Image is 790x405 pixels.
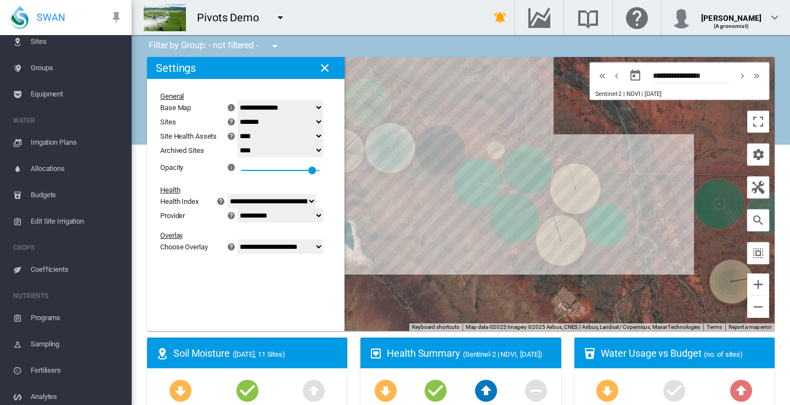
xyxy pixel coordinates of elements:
span: NUTRIENTS [13,287,123,305]
button: icon-menu-down [264,35,286,57]
a: Terms [707,324,722,330]
md-icon: icon-pin [110,11,123,24]
span: Map data ©2025 Imagery ©2025 Airbus, CNES / Airbus, Landsat / Copernicus, Maxar Technologies [466,324,700,330]
md-icon: icon-select-all [752,247,765,260]
button: icon-help-circle [224,209,239,222]
span: | [DATE] [641,90,661,98]
md-icon: icon-arrow-down-bold-circle [373,377,399,403]
md-icon: icon-checkbox-marked-circle [234,377,261,403]
span: Groups [31,55,123,81]
button: icon-menu-down [269,7,291,28]
md-icon: Search the knowledge base [575,11,601,24]
md-icon: icon-information [226,101,239,114]
md-icon: icon-chevron-left [611,69,623,82]
span: Edit Site Irrigation [31,208,123,235]
span: ([DATE], 11 Sites) [233,350,285,358]
span: Sites [31,28,123,55]
div: Provider [160,212,185,220]
button: icon-close [314,57,336,79]
span: Irrigation Plans [31,129,123,156]
button: icon-help-circle [214,195,229,208]
button: icon-help-circle [224,240,239,253]
button: icon-help-circle [224,129,239,142]
md-icon: icon-help-circle [225,209,238,222]
md-icon: Go to the Data Hub [526,11,552,24]
span: Allocations [31,156,123,182]
md-icon: icon-arrow-down-bold-circle [594,377,620,403]
md-icon: icon-bell-ring [494,11,507,24]
button: md-calendar [624,65,646,87]
md-icon: icon-chevron-double-left [596,69,608,82]
button: icon-magnify [747,209,769,231]
span: (Agronomist) [714,23,749,29]
md-icon: icon-chevron-right [736,69,748,82]
md-icon: icon-menu-down [274,11,287,24]
md-icon: icon-chevron-double-right [751,69,763,82]
md-icon: icon-checkbox-marked-circle [422,377,449,403]
button: icon-select-all [747,242,769,264]
md-icon: icon-help-circle [225,129,238,142]
div: General [160,92,318,100]
div: Sites [160,118,176,126]
button: icon-help-circle [224,115,239,128]
button: icon-chevron-left [610,69,624,82]
span: Equipment [31,81,123,107]
div: Soil Moisture [173,346,338,360]
div: Health Summary [387,346,552,360]
div: Health Index [160,197,199,206]
div: Health [160,186,318,194]
button: Zoom in [747,273,769,295]
button: Toggle fullscreen view [747,111,769,133]
div: Archived Sites [160,146,239,155]
md-icon: icon-menu-down [268,39,281,53]
div: Overlay [160,231,318,239]
md-icon: icon-map-marker-radius [156,347,169,360]
button: Keyboard shortcuts [412,323,459,331]
md-icon: icon-arrow-up-bold-circle [301,377,327,403]
div: Opacity [160,163,183,172]
md-icon: icon-heart-box-outline [369,347,382,360]
md-icon: icon-minus-circle [523,377,549,403]
span: Sentinel-2 | NDVI [595,90,640,98]
md-icon: icon-magnify [752,214,765,227]
img: DwraFM8HQLsLAAAAAElFTkSuQmCC [143,4,186,31]
button: icon-chevron-double-left [595,69,610,82]
a: Report a map error [729,324,771,330]
md-icon: icon-arrow-up-bold-circle [473,377,499,403]
button: icon-cog [747,144,769,166]
img: profile.jpg [670,7,692,28]
md-icon: icon-checkbox-marked-circle [661,377,687,403]
span: WATER [13,112,123,129]
button: icon-bell-ring [489,7,511,28]
div: Choose Overlay [160,243,208,251]
md-icon: icon-cup-water [583,347,596,360]
md-icon: icon-cog [752,148,765,161]
span: Budgets [31,182,123,208]
span: (Sentinel-2 | NDVI, [DATE]) [463,350,543,358]
div: [PERSON_NAME] [701,8,761,19]
md-icon: icon-chevron-down [768,11,781,24]
div: Site Health Assets [160,132,217,140]
span: Coefficients [31,256,123,283]
span: SWAN [37,10,65,24]
span: Programs [31,305,123,331]
span: (no. of sites) [704,350,743,358]
button: Zoom out [747,296,769,318]
md-icon: icon-help-circle [215,195,228,208]
button: icon-chevron-right [735,69,749,82]
span: CROPS [13,239,123,256]
md-icon: icon-help-circle [225,115,238,128]
md-icon: icon-arrow-up-bold-circle [728,377,754,403]
span: Sampling [31,331,123,357]
md-icon: Click here for help [624,11,650,24]
button: icon-chevron-double-right [749,69,764,82]
h2: Settings [156,61,196,75]
md-icon: icon-information [226,161,239,174]
div: Pivots Demo [197,10,269,25]
img: SWAN-Landscape-Logo-Colour-drop.png [11,6,29,29]
div: Base Map [160,104,191,112]
span: Fertilisers [31,357,123,384]
md-icon: icon-close [318,61,331,75]
div: Water Usage vs Budget [601,346,766,360]
md-icon: icon-arrow-down-bold-circle [167,377,194,403]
